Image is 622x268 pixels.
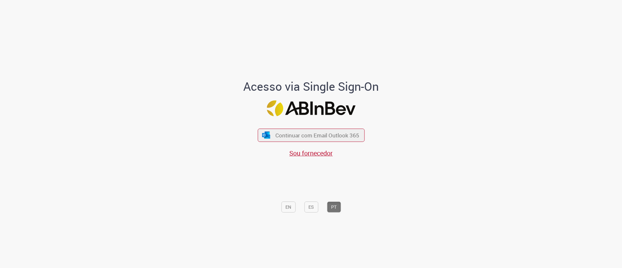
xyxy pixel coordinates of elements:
h1: Acesso via Single Sign-On [221,80,401,93]
img: ícone Azure/Microsoft 360 [262,132,271,138]
button: PT [327,202,341,213]
img: Logo ABInBev [267,100,355,116]
span: Continuar com Email Outlook 365 [275,132,359,139]
a: Sou fornecedor [289,149,333,157]
button: ícone Azure/Microsoft 360 Continuar com Email Outlook 365 [258,129,364,142]
button: ES [304,202,318,213]
button: EN [281,202,295,213]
